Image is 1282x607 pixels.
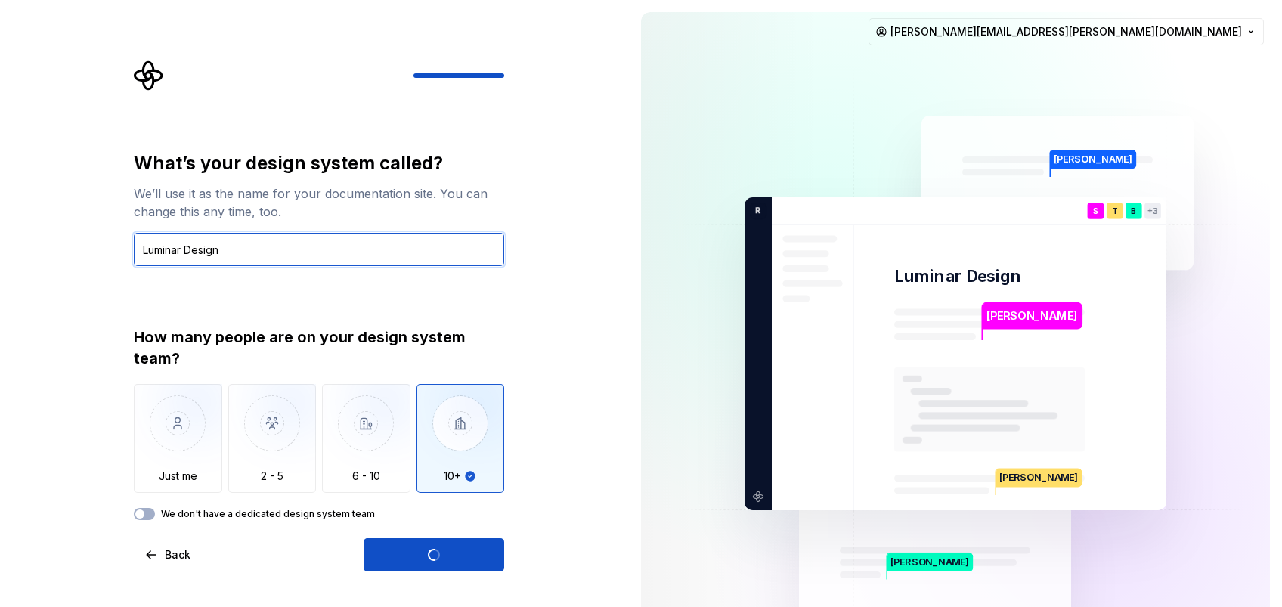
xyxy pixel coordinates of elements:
[134,538,203,571] button: Back
[134,233,504,266] input: Design system name
[1093,207,1098,215] p: S
[134,184,504,221] div: We’ll use it as the name for your documentation site. You can change this any time, too.
[134,60,164,91] svg: Supernova Logo
[894,265,1021,287] p: Luminar Design
[1107,203,1123,219] div: T
[996,468,1082,487] p: [PERSON_NAME]
[161,508,375,520] label: We don't have a dedicated design system team
[1144,203,1161,219] div: +3
[750,204,760,218] p: R
[134,151,504,175] div: What’s your design system called?
[134,327,504,369] div: How many people are on your design system team?
[890,24,1242,39] span: [PERSON_NAME][EMAIL_ADDRESS][PERSON_NAME][DOMAIN_NAME]
[165,547,190,562] span: Back
[986,308,1077,324] p: [PERSON_NAME]
[869,18,1264,45] button: [PERSON_NAME][EMAIL_ADDRESS][PERSON_NAME][DOMAIN_NAME]
[1126,203,1142,219] div: B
